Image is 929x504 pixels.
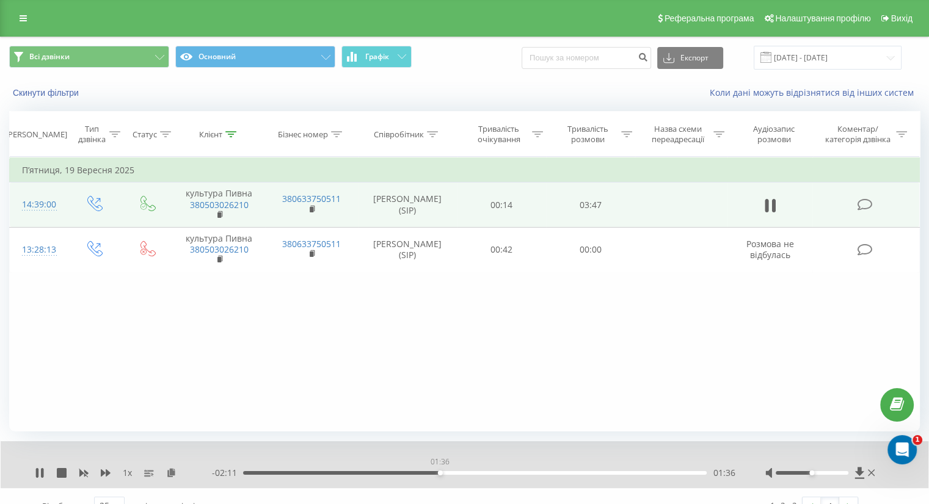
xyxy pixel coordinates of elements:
[457,182,546,228] td: 00:14
[358,182,457,228] td: [PERSON_NAME] (SIP)
[713,467,735,479] span: 01:36
[282,238,341,250] a: 380633750511
[22,238,54,262] div: 13:28:13
[22,193,54,217] div: 14:39:00
[123,467,132,479] span: 1 x
[282,193,341,204] a: 380633750511
[557,124,618,145] div: Тривалість розмови
[341,46,412,68] button: Графік
[190,199,249,211] a: 380503026210
[657,47,723,69] button: Експорт
[438,470,443,475] div: Accessibility label
[546,227,635,272] td: 00:00
[546,182,635,228] td: 03:47
[374,129,424,140] div: Співробітник
[891,13,913,23] span: Вихід
[9,87,85,98] button: Скинути фільтри
[887,435,917,464] iframe: Intercom live chat
[175,46,335,68] button: Основний
[822,124,893,145] div: Коментар/категорія дзвінка
[212,467,243,479] span: - 02:11
[809,470,814,475] div: Accessibility label
[358,227,457,272] td: [PERSON_NAME] (SIP)
[710,87,920,98] a: Коли дані можуть відрізнятися вiд інших систем
[468,124,530,145] div: Тривалість очікування
[10,158,920,182] td: П’ятниця, 19 Вересня 2025
[190,243,249,255] a: 380503026210
[665,13,754,23] span: Реферальна програма
[738,124,810,145] div: Аудіозапис розмови
[5,129,67,140] div: [PERSON_NAME]
[29,52,70,62] span: Всі дзвінки
[428,453,452,470] div: 01:36
[199,129,222,140] div: Клієнт
[365,52,389,61] span: Графік
[9,46,169,68] button: Всі дзвінки
[746,238,794,261] span: Розмова не відбулась
[522,47,651,69] input: Пошук за номером
[133,129,157,140] div: Статус
[278,129,328,140] div: Бізнес номер
[775,13,870,23] span: Налаштування профілю
[913,435,922,445] span: 1
[173,182,265,228] td: культура Пивна
[646,124,710,145] div: Назва схеми переадресації
[173,227,265,272] td: культура Пивна
[457,227,546,272] td: 00:42
[77,124,106,145] div: Тип дзвінка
